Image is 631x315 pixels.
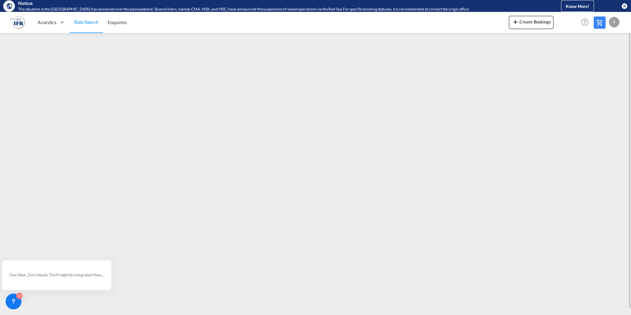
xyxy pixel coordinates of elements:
span: Help [579,17,590,28]
md-icon: icon-plus 400-fg [512,18,519,26]
img: b628ab10256c11eeb52753acbc15d091.png [10,15,25,30]
div: F [609,17,619,27]
a: Enquiries [103,12,131,33]
span: Know More! [566,4,589,9]
span: Rate Search [74,19,98,25]
span: Analytics [38,19,56,26]
button: icon-close-circle [621,3,628,9]
md-icon: icon-earth [6,3,13,9]
button: icon-plus 400-fgCreate Bookings [509,16,553,29]
div: Help [579,17,594,28]
div: Analytics [33,12,70,33]
div: The situation in the Red Sea has worsened over the past weekend. Several liners, namely CMA, MSK,... [18,7,534,12]
a: Rate Search [70,12,103,33]
span: Enquiries [108,19,127,25]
